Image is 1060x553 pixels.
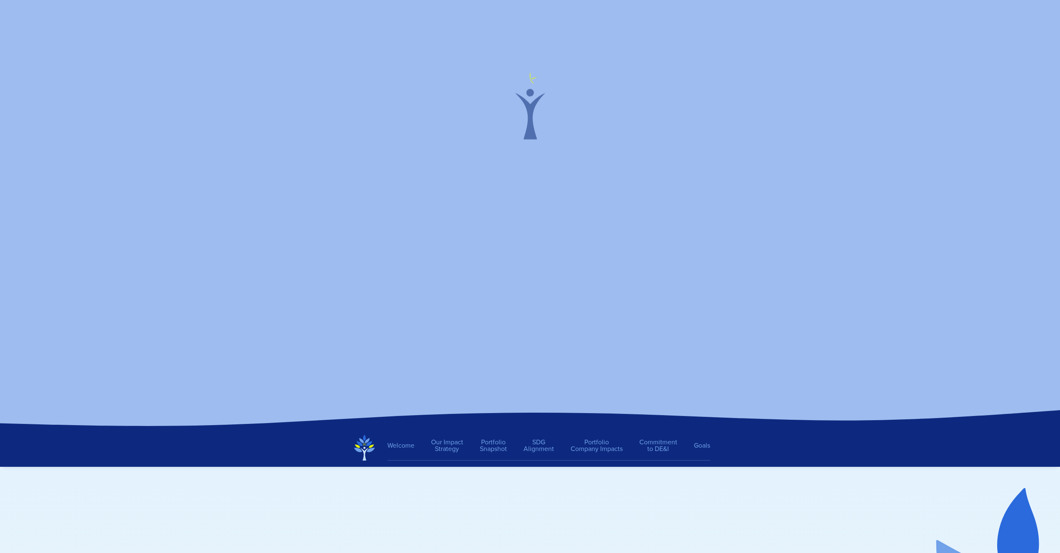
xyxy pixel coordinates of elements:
a: PortfolioSnapshot [471,435,515,456]
a: Welcome [387,438,423,453]
a: Goals [686,438,710,453]
a: SDGAlignment [515,435,562,456]
a: PortfolioCompany Impacts [562,435,631,456]
a: Commitmentto DE&I [631,435,686,456]
a: Our ImpactStrategy [423,435,471,456]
